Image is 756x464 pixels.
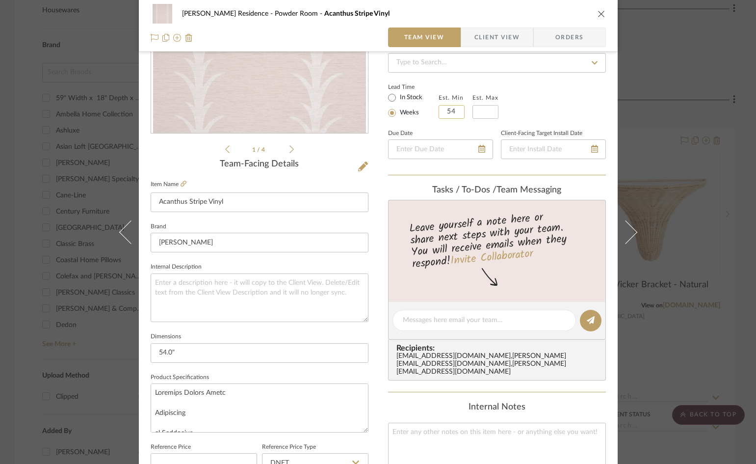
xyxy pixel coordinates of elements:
span: [PERSON_NAME] Residence [182,10,275,17]
label: Brand [151,224,166,229]
label: Product Specifications [151,375,209,380]
span: Recipients: [396,344,601,353]
span: Powder Room [275,10,324,17]
button: close [597,9,606,18]
input: Type to Search… [388,53,606,73]
a: Invite Collaborator [449,246,533,270]
label: Weeks [398,109,419,117]
span: 1 [252,147,257,153]
label: Est. Min [439,94,464,101]
div: Internal Notes [388,402,606,413]
label: Est. Max [472,94,498,101]
span: Client View [474,27,520,47]
label: Internal Description [151,265,202,270]
span: 4 [261,147,266,153]
label: In Stock [398,93,422,102]
span: / [257,147,261,153]
label: Dimensions [151,334,181,339]
input: Enter Due Date [388,139,493,159]
label: Reference Price [151,445,191,450]
label: Lead Time [388,82,439,91]
input: Enter Brand [151,233,368,252]
label: Reference Price Type [262,445,316,450]
div: team Messaging [388,185,606,196]
div: Team-Facing Details [151,159,368,170]
div: Leave yourself a note here or share next steps with your team. You will receive emails when they ... [387,207,607,273]
span: Tasks / To-Dos / [432,186,496,194]
span: Acanthus Stripe Vinyl [324,10,390,17]
span: Orders [545,27,595,47]
input: Enter Item Name [151,192,368,212]
img: Remove from project [185,34,193,42]
span: Team View [404,27,444,47]
label: Due Date [388,131,413,136]
input: Enter the dimensions of this item [151,343,368,363]
input: Enter Install Date [501,139,606,159]
mat-radio-group: Select item type [388,91,439,119]
div: [EMAIL_ADDRESS][DOMAIN_NAME] , [PERSON_NAME][EMAIL_ADDRESS][DOMAIN_NAME] , [PERSON_NAME][EMAIL_AD... [396,353,601,376]
img: fb6b700a-b409-4cfe-8a1d-abec49643e69_48x40.jpg [151,4,174,24]
label: Client-Facing Target Install Date [501,131,582,136]
label: Item Name [151,180,186,189]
